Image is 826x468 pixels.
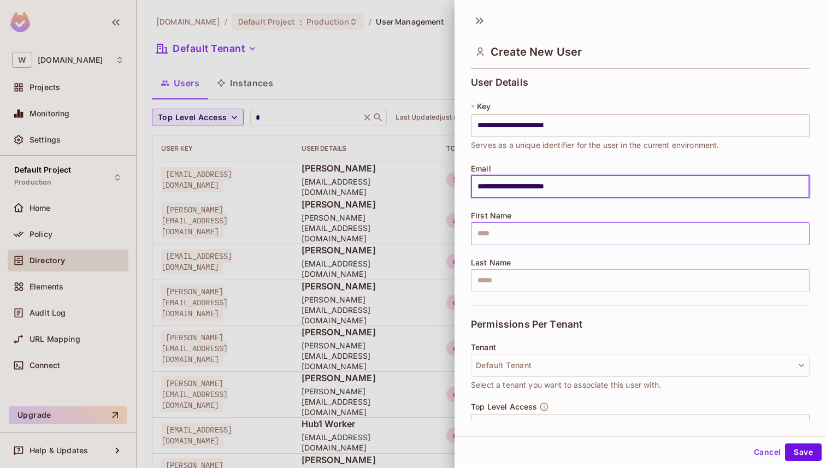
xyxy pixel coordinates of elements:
span: Last Name [471,258,511,267]
button: Cancel [750,443,785,461]
button: Save [785,443,822,461]
span: Select a tenant you want to associate this user with. [471,379,661,391]
button: Default Tenant [471,354,810,377]
span: User Details [471,77,528,88]
span: Create New User [491,45,582,58]
span: Tenant [471,343,496,352]
span: Email [471,164,491,173]
span: Key [477,102,491,111]
span: First Name [471,211,512,220]
span: Serves as a unique identifier for the user in the current environment. [471,139,719,151]
span: Permissions Per Tenant [471,319,582,330]
span: Top Level Access [471,402,537,411]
